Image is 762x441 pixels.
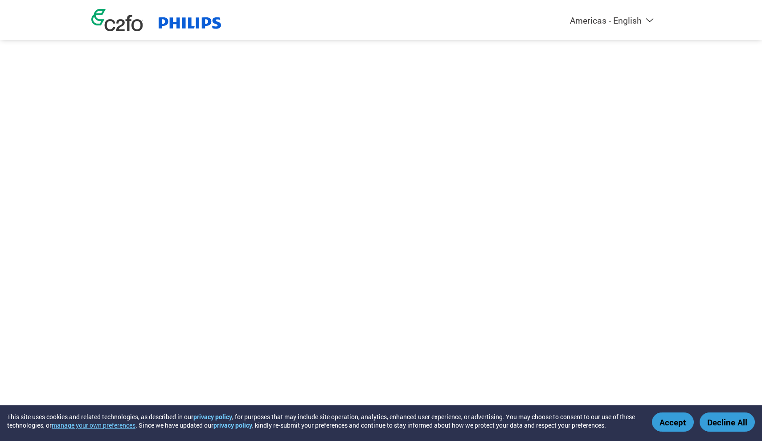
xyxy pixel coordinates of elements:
[52,421,135,429] button: manage your own preferences
[157,15,223,31] img: Philips
[7,412,639,429] div: This site uses cookies and related technologies, as described in our , for purposes that may incl...
[700,412,755,432] button: Decline All
[193,412,232,421] a: privacy policy
[213,421,252,429] a: privacy policy
[652,412,694,432] button: Accept
[91,9,143,31] img: c2fo logo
